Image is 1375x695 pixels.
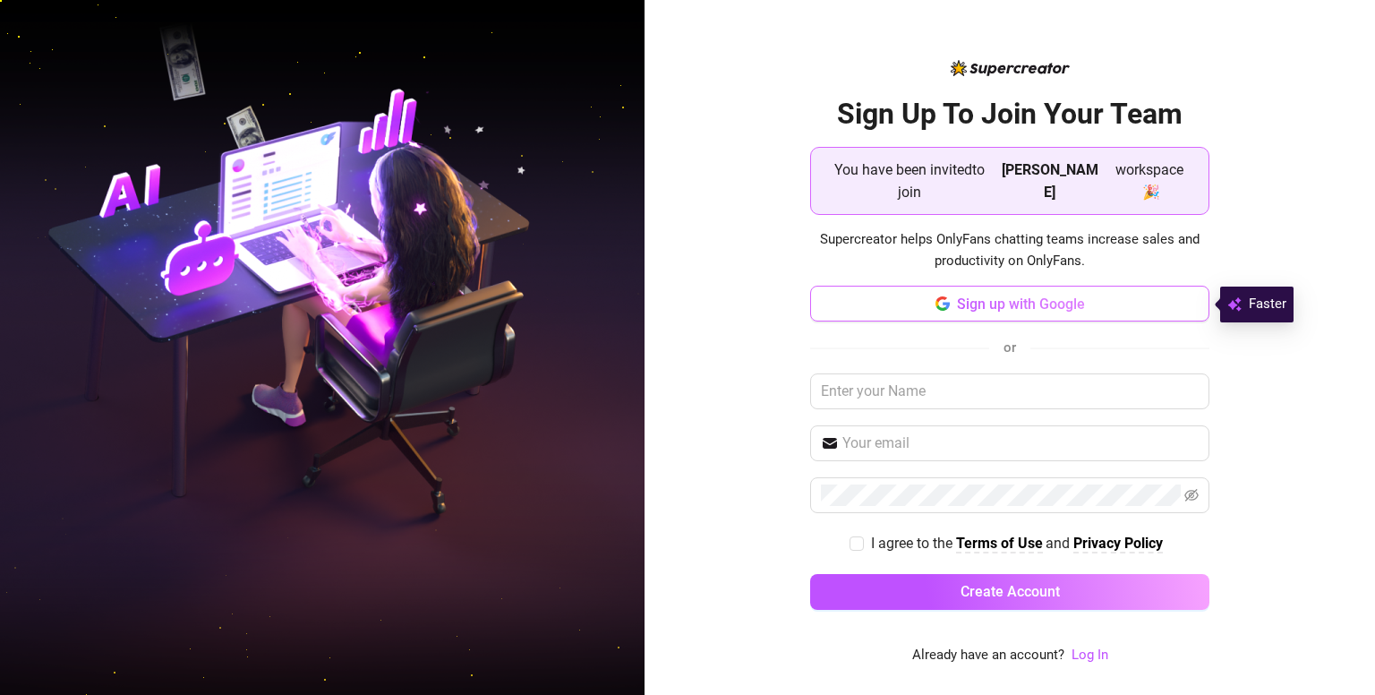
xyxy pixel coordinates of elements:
[1046,535,1073,552] span: and
[1003,339,1016,356] span: or
[810,229,1209,271] span: Supercreator helps OnlyFans chatting teams increase sales and productivity on OnlyFans.
[1073,535,1163,552] strong: Privacy Policy
[961,583,1060,600] span: Create Account
[842,433,1199,454] input: Your email
[810,574,1209,610] button: Create Account
[1184,488,1199,502] span: eye-invisible
[1072,647,1108,663] a: Log In
[810,286,1209,322] button: Sign up with Google
[956,535,1043,552] strong: Terms of Use
[957,296,1085,313] span: Sign up with Google
[1072,645,1108,666] a: Log In
[871,535,956,552] span: I agree to the
[912,645,1064,666] span: Already have an account?
[1249,294,1286,315] span: Faster
[951,60,1070,76] img: logo-BBDzfeDw.svg
[956,535,1043,553] a: Terms of Use
[1073,535,1163,553] a: Privacy Policy
[1227,294,1242,315] img: svg%3e
[810,96,1209,133] h2: Sign Up To Join Your Team
[825,159,995,203] span: You have been invited to join
[810,373,1209,409] input: Enter your Name
[1002,161,1098,201] strong: [PERSON_NAME]
[1106,159,1194,203] span: workspace 🎉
